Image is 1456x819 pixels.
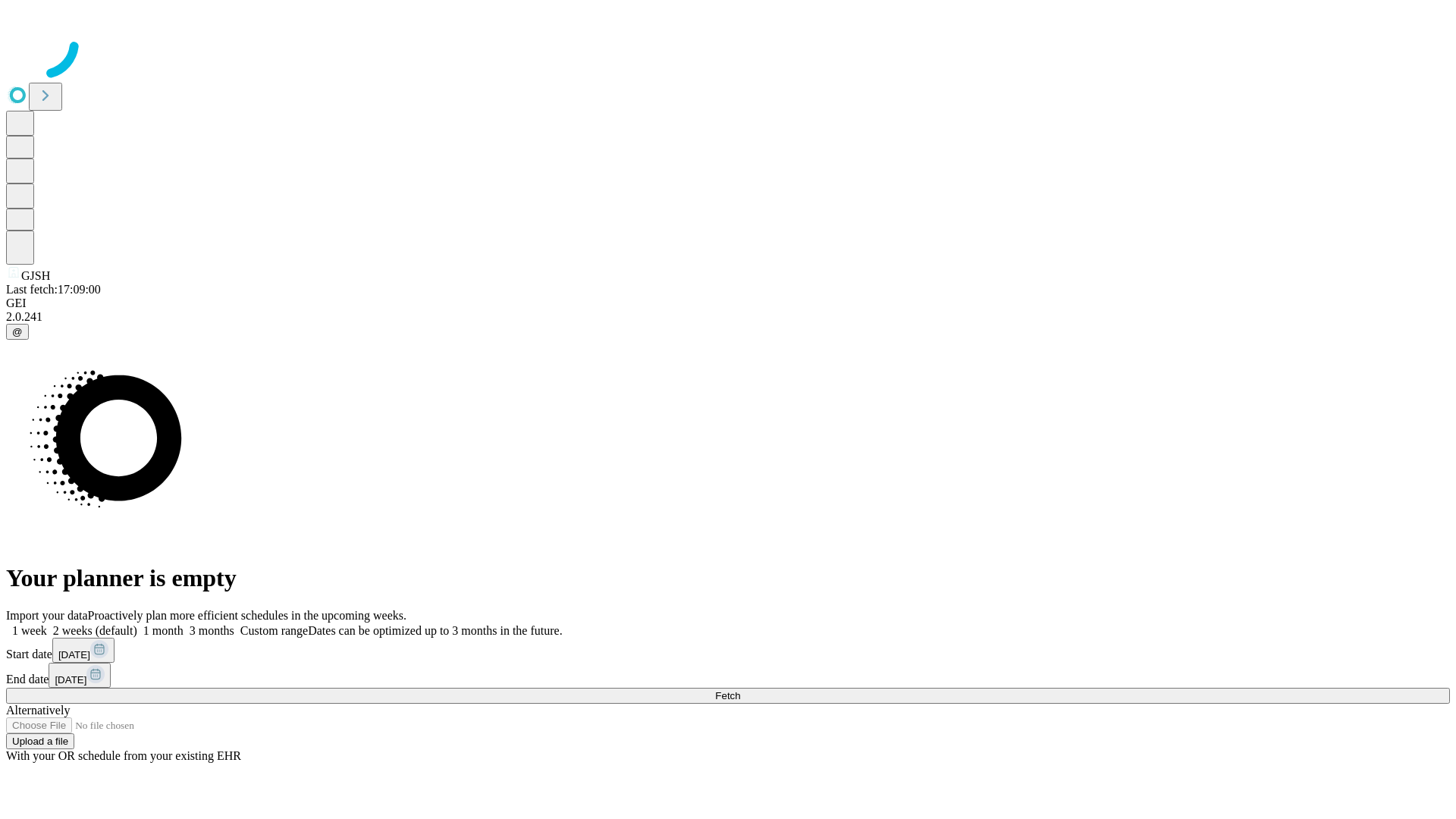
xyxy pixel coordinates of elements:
[6,564,1450,592] h1: Your planner is empty
[88,609,406,622] span: Proactively plan more efficient schedules in the upcoming weeks.
[6,704,70,717] span: Alternatively
[52,638,115,663] button: [DATE]
[6,310,1450,324] div: 2.0.241
[143,624,184,637] span: 1 month
[21,269,50,282] span: GJSH
[12,624,47,637] span: 1 week
[55,674,86,686] span: [DATE]
[58,649,90,661] span: [DATE]
[53,624,137,637] span: 2 weeks (default)
[6,749,241,762] span: With your OR schedule from your existing EHR
[6,324,29,340] button: @
[6,283,101,296] span: Last fetch: 17:09:00
[49,663,111,688] button: [DATE]
[6,663,1450,688] div: End date
[190,624,234,637] span: 3 months
[6,638,1450,663] div: Start date
[308,624,562,637] span: Dates can be optimized up to 3 months in the future.
[6,609,88,622] span: Import your data
[715,690,740,701] span: Fetch
[12,326,23,337] span: @
[6,297,1450,310] div: GEI
[6,688,1450,704] button: Fetch
[240,624,308,637] span: Custom range
[6,733,74,749] button: Upload a file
